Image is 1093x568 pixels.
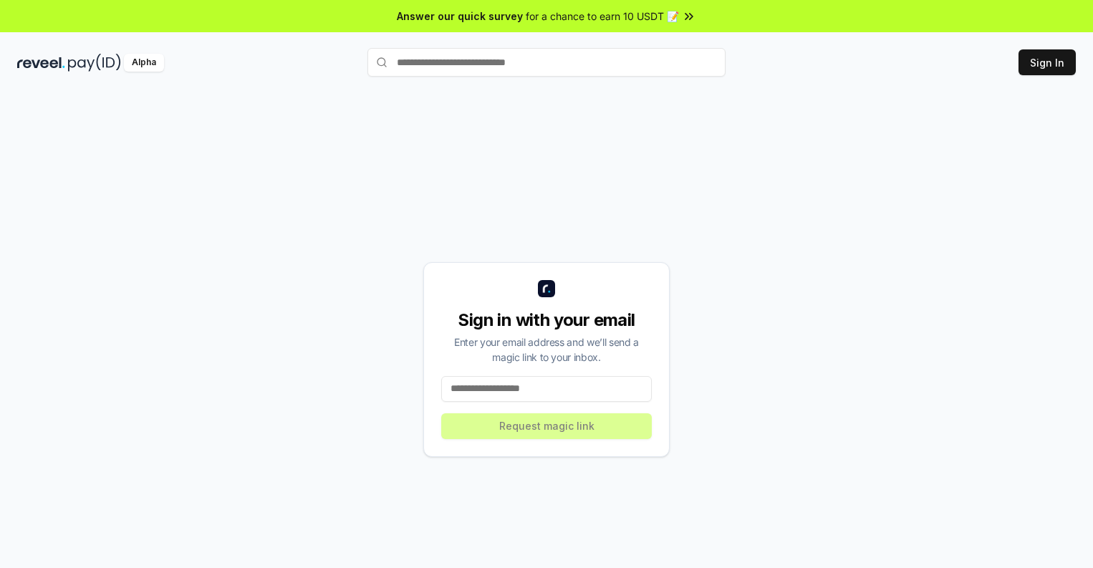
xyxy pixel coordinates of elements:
[124,54,164,72] div: Alpha
[441,309,652,332] div: Sign in with your email
[441,334,652,365] div: Enter your email address and we’ll send a magic link to your inbox.
[538,280,555,297] img: logo_small
[526,9,679,24] span: for a chance to earn 10 USDT 📝
[68,54,121,72] img: pay_id
[17,54,65,72] img: reveel_dark
[1019,49,1076,75] button: Sign In
[397,9,523,24] span: Answer our quick survey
